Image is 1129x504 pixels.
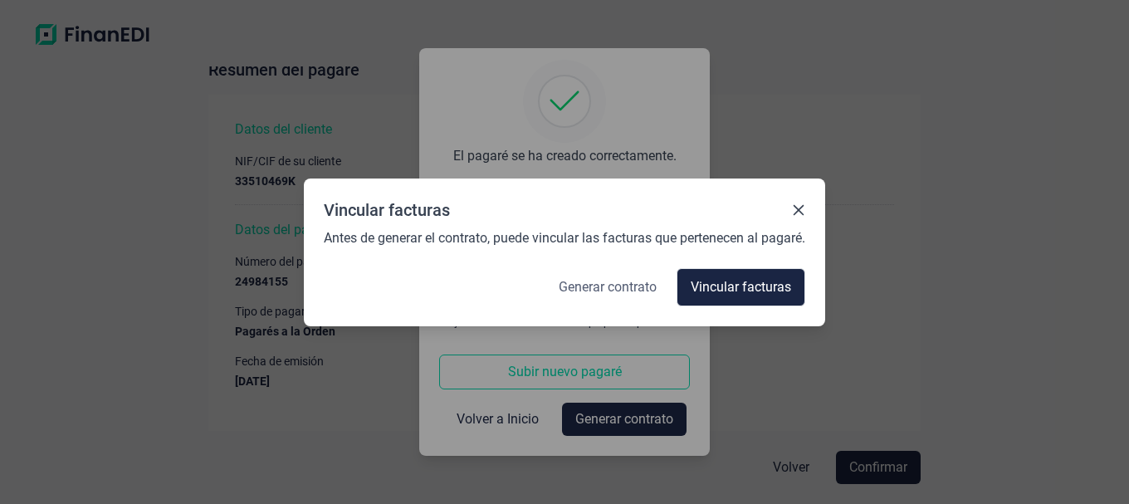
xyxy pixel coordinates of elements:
[324,198,450,222] div: Vincular facturas
[545,268,670,306] button: Generar contrato
[691,277,791,297] span: Vincular facturas
[324,228,805,248] span: Antes de generar el contrato, puede vincular las facturas que pertenecen al pagaré.
[559,277,657,297] span: Generar contrato
[677,268,805,306] button: Vincular facturas
[792,203,805,217] button: Close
